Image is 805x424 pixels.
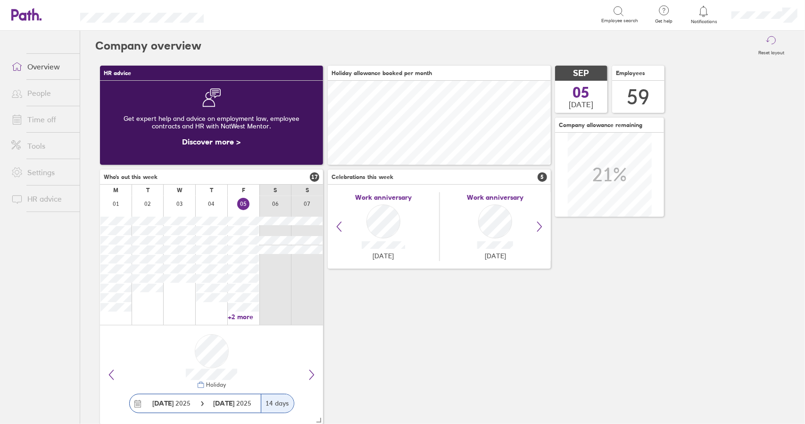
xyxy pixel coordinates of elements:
a: People [4,84,80,102]
a: +2 more [228,313,259,321]
span: [DATE] [569,100,594,109]
a: Notifications [689,5,719,25]
span: Company allowance remaining [559,122,642,128]
div: 14 days [261,394,294,413]
div: Holiday [205,382,226,388]
strong: [DATE] [214,399,237,407]
button: Reset layout [753,31,790,61]
div: Search [229,10,253,18]
a: Time off [4,110,80,129]
span: Employees [616,70,645,76]
a: Discover more > [183,137,241,146]
span: Employee search [601,18,638,24]
h2: Company overview [95,31,201,61]
a: Settings [4,163,80,182]
span: 5 [538,172,547,182]
div: W [177,187,183,194]
div: F [242,187,245,194]
span: 17 [310,172,319,182]
a: HR advice [4,189,80,208]
div: S [274,187,277,194]
span: [DATE] [373,252,394,260]
div: Get expert help and advice on employment law, employee contracts and HR with NatWest Mentor. [108,107,315,137]
span: 2025 [153,399,191,407]
div: S [306,187,309,194]
div: T [210,187,213,194]
div: T [146,187,149,194]
span: Celebrations this week [332,174,393,180]
span: Who's out this week [104,174,158,180]
span: SEP [573,68,589,78]
span: Work anniversary [355,194,412,201]
span: Holiday allowance booked per month [332,70,432,76]
span: Notifications [689,19,719,25]
span: [DATE] [485,252,506,260]
span: 2025 [214,399,252,407]
div: M [113,187,118,194]
strong: [DATE] [153,399,174,407]
span: Work anniversary [467,194,523,201]
div: 59 [627,85,650,109]
a: Overview [4,57,80,76]
span: HR advice [104,70,131,76]
label: Reset layout [753,47,790,56]
a: Tools [4,136,80,155]
span: Get help [648,18,679,24]
span: 05 [573,85,590,100]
